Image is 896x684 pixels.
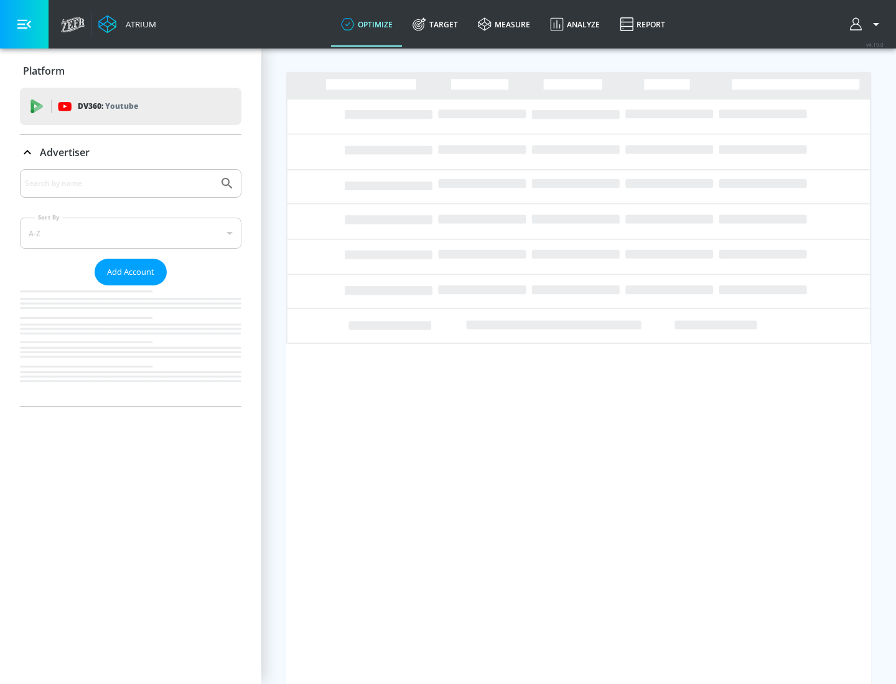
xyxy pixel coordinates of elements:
p: Youtube [105,99,138,113]
button: Add Account [95,259,167,285]
a: measure [468,2,540,47]
p: Platform [23,64,65,78]
div: Platform [20,53,241,88]
a: Target [403,2,468,47]
div: Advertiser [20,169,241,406]
div: DV360: Youtube [20,88,241,125]
span: v 4.19.0 [866,41,884,48]
span: Add Account [107,265,154,279]
input: Search by name [25,175,213,192]
a: Atrium [98,15,156,34]
a: Report [610,2,675,47]
div: Advertiser [20,135,241,170]
p: DV360: [78,99,138,113]
a: optimize [331,2,403,47]
nav: list of Advertiser [20,285,241,406]
a: Analyze [540,2,610,47]
div: A-Z [20,218,241,249]
label: Sort By [35,213,62,221]
div: Atrium [121,19,156,30]
p: Advertiser [40,146,90,159]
